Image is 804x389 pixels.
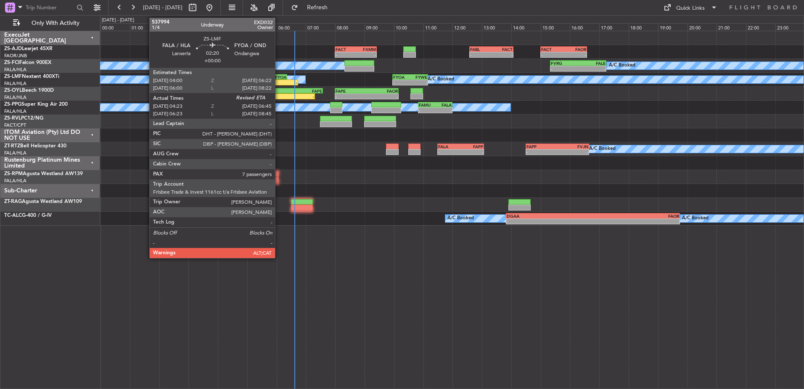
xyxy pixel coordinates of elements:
[4,74,59,79] a: ZS-LMFNextant 400XTi
[247,23,277,31] div: 05:00
[470,47,492,52] div: FABL
[4,213,22,218] span: TC-ALC
[283,94,314,99] div: -
[335,23,365,31] div: 08:00
[356,52,376,57] div: -
[563,47,586,52] div: FAOR
[507,219,593,224] div: -
[4,60,19,65] span: ZS-FCI
[4,88,54,93] a: ZS-OYLBeech 1900D
[507,213,593,218] div: DGAA
[291,88,322,93] div: FAPE
[563,52,586,57] div: -
[526,144,558,149] div: FAPP
[9,16,91,30] button: Only With Activity
[447,212,474,225] div: A/C Booked
[438,149,460,155] div: -
[541,52,563,57] div: -
[423,23,453,31] div: 11:00
[658,23,688,31] div: 19:00
[336,47,356,52] div: FACT
[435,102,452,107] div: FALA
[558,144,589,149] div: FVJN
[551,66,578,71] div: -
[4,74,22,79] span: ZS-LMF
[4,46,22,51] span: ZS-AJD
[4,178,26,184] a: FALA/HLA
[306,23,335,31] div: 07:00
[260,88,291,93] div: FAOR
[336,94,367,99] div: -
[230,80,264,85] div: 04:23 Z
[218,75,252,80] div: FALA
[4,60,51,65] a: ZS-FCIFalcon 900EX
[541,23,570,31] div: 15:00
[336,88,367,93] div: FAPE
[4,46,53,51] a: ZS-AJDLearjet 45XR
[252,94,283,99] div: 05:09 Z
[593,213,679,218] div: FAOR
[410,75,427,80] div: FYWE
[143,4,182,11] span: [DATE] - [DATE]
[438,144,460,149] div: FALA
[419,108,435,113] div: -
[419,102,435,107] div: FAMU
[452,23,482,31] div: 12:00
[264,80,298,85] div: -
[4,144,20,149] span: ZT-RTZ
[428,73,454,86] div: A/C Booked
[336,52,356,57] div: -
[599,23,629,31] div: 17:00
[100,23,130,31] div: 00:00
[130,23,159,31] div: 01:00
[393,75,410,80] div: FYOA
[461,149,483,155] div: -
[629,23,658,31] div: 18:00
[4,80,26,87] a: FALA/HLA
[4,102,21,107] span: ZS-PPG
[26,1,74,14] input: Trip Number
[4,213,52,218] a: TC-ALCG-400 / G-IV
[688,23,717,31] div: 20:00
[102,17,134,24] div: [DATE] - [DATE]
[4,122,26,128] a: FACT/CPT
[287,1,338,14] button: Refresh
[4,102,68,107] a: ZS-PPGSuper King Air 200
[589,143,616,155] div: A/C Booked
[682,212,709,225] div: A/C Booked
[367,94,398,99] div: -
[356,47,376,52] div: FXMM
[4,171,23,176] span: ZS-RPM
[300,5,335,11] span: Refresh
[277,23,306,31] div: 06:00
[676,4,705,13] div: Quick Links
[159,23,189,31] div: 02:00
[4,108,26,115] a: FALA/HLA
[470,52,492,57] div: -
[218,23,247,31] div: 04:00
[394,23,423,31] div: 10:00
[365,23,394,31] div: 09:00
[4,116,21,121] span: ZS-RVL
[4,67,26,73] a: FALA/HLA
[4,88,22,93] span: ZS-OYL
[4,94,26,101] a: FALA/HLA
[410,80,427,85] div: -
[4,150,26,156] a: FALA/HLA
[4,144,66,149] a: ZT-RTZBell Helicopter 430
[578,66,606,71] div: -
[659,1,722,14] button: Quick Links
[526,149,558,155] div: -
[461,144,483,149] div: FAPP
[482,23,511,31] div: 13:00
[4,171,83,176] a: ZS-RPMAgusta Westland AW139
[541,47,563,52] div: FACT
[717,23,746,31] div: 21:00
[4,116,43,121] a: ZS-RVLPC12/NG
[578,61,606,66] div: FALE
[593,219,679,224] div: -
[551,61,578,66] div: FVRG
[4,199,22,204] span: ZT-RAG
[188,23,218,31] div: 03:00
[492,52,513,57] div: -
